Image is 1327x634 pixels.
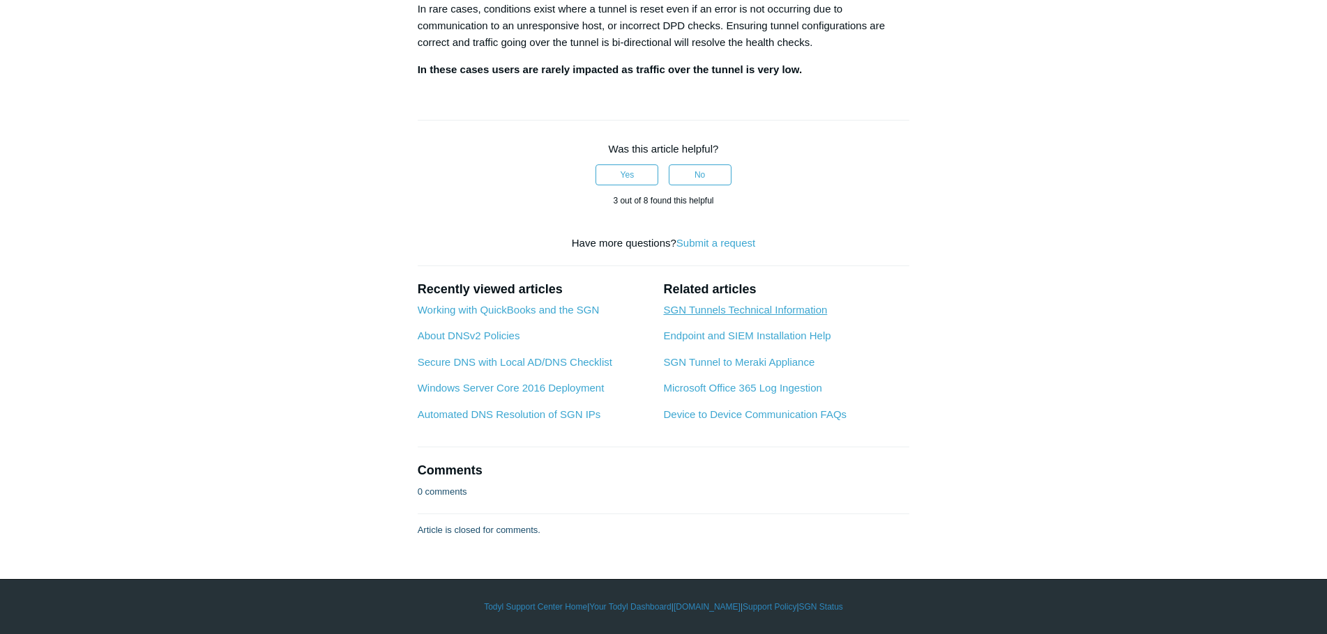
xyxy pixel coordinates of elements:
div: | | | | [259,601,1068,613]
a: Windows Server Core 2016 Deployment [418,382,605,394]
a: About DNSv2 Policies [418,330,520,341]
a: Support Policy [743,601,796,613]
h2: Related articles [663,280,909,299]
span: In rare cases, conditions exist where a tunnel is reset even if an error is not occurring due to ... [418,3,885,48]
a: Automated DNS Resolution of SGN IPs [418,408,601,420]
button: This article was not helpful [669,164,731,185]
span: Was this article helpful? [609,143,719,155]
h2: Recently viewed articles [418,280,650,299]
a: SGN Tunnel to Meraki Appliance [663,356,814,368]
div: Have more questions? [418,235,910,252]
a: Endpoint and SIEM Installation Help [663,330,831,341]
a: Device to Device Communication FAQs [663,408,847,420]
a: Submit a request [676,237,755,249]
p: Article is closed for comments. [418,523,540,537]
a: Working with QuickBooks and the SGN [418,304,600,316]
a: Microsoft Office 365 Log Ingestion [663,382,821,394]
p: 0 comments [418,485,467,499]
h2: Comments [418,461,910,480]
a: SGN Status [799,601,843,613]
a: Todyl Support Center Home [484,601,587,613]
a: SGN Tunnels Technical Information [663,304,827,316]
strong: In these cases users are rarely impacted as traffic over the tunnel is very low. [418,63,802,75]
a: [DOMAIN_NAME] [674,601,741,613]
button: This article was helpful [596,164,658,185]
a: Your Todyl Dashboard [589,601,671,613]
span: 3 out of 8 found this helpful [613,196,713,206]
a: Secure DNS with Local AD/DNS Checklist [418,356,612,368]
